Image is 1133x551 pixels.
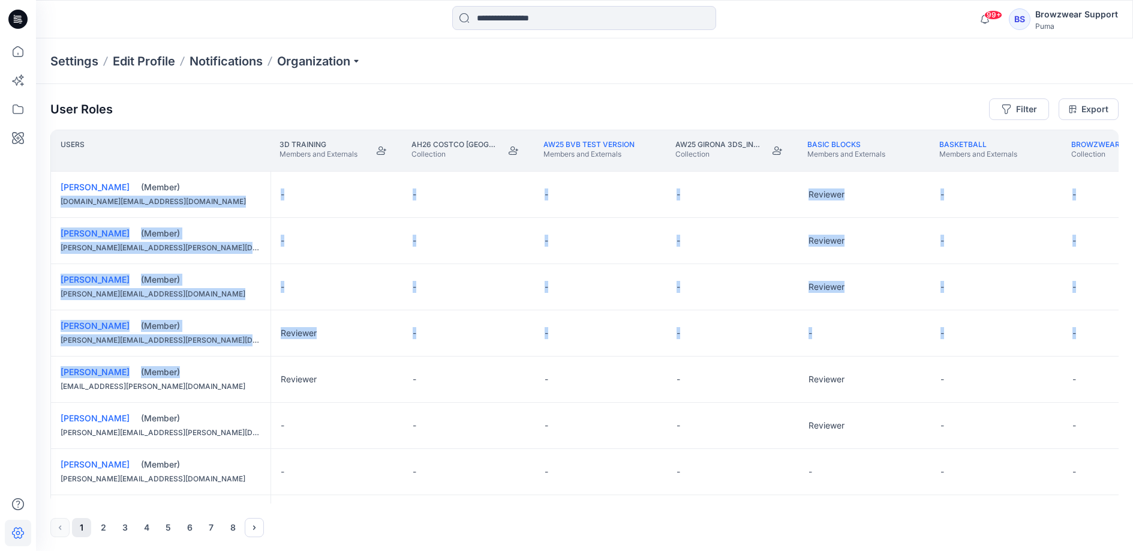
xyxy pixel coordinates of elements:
div: [PERSON_NAME][EMAIL_ADDRESS][DOMAIN_NAME] [61,473,261,485]
button: 3 [115,518,134,537]
button: Join [767,140,788,161]
p: Members and Externals [939,149,1017,159]
p: - [1072,420,1076,432]
p: - [545,188,548,200]
p: - [1072,188,1076,200]
p: - [940,466,944,478]
p: - [281,281,284,293]
div: (Member) [141,320,261,332]
a: [PERSON_NAME] [61,274,130,285]
p: User Roles [50,102,113,116]
button: Filter [989,98,1049,120]
a: [PERSON_NAME] [61,459,130,469]
a: Export [1059,98,1119,120]
p: - [940,281,944,293]
p: - [677,235,680,247]
p: - [545,466,548,478]
p: Reviewer [809,188,845,200]
p: - [677,281,680,293]
p: - [413,188,416,200]
div: BS [1009,8,1030,30]
p: - [677,188,680,200]
p: Reviewer [809,235,845,247]
p: - [1072,373,1076,385]
div: [PERSON_NAME][EMAIL_ADDRESS][PERSON_NAME][DOMAIN_NAME] [61,242,261,254]
p: Collection [675,149,762,159]
p: - [677,420,680,432]
a: Edit Profile [113,53,175,70]
p: - [545,281,548,293]
p: Members and Externals [280,149,357,159]
p: - [413,466,416,478]
p: Settings [50,53,98,70]
p: AW25 Girona 3Ds_internal [675,140,762,149]
div: (Member) [141,274,261,286]
p: - [281,420,284,432]
button: 8 [223,518,242,537]
p: - [940,188,944,200]
a: [PERSON_NAME] [61,228,130,238]
p: 3D Training [280,140,357,149]
p: - [677,466,680,478]
span: 99+ [984,10,1002,20]
a: Notifications [190,53,263,70]
p: - [1072,327,1076,339]
div: (Member) [141,227,261,239]
p: - [545,235,548,247]
p: - [413,327,416,339]
p: Reviewer [281,373,317,385]
p: - [545,420,548,432]
a: [PERSON_NAME] [61,321,130,331]
button: Join [371,140,392,161]
p: - [677,373,680,385]
div: (Member) [141,181,261,193]
a: [PERSON_NAME] [61,182,130,192]
p: Reviewer [809,420,845,432]
p: - [413,420,416,432]
button: 7 [202,518,221,537]
p: - [413,373,416,385]
p: - [413,235,416,247]
a: AW25 BVB test version [543,140,635,149]
p: Reviewer [281,327,317,339]
button: 4 [137,518,156,537]
p: Collection [411,149,498,159]
a: [PERSON_NAME] [61,413,130,423]
p: - [940,235,944,247]
p: Reviewer [809,281,845,293]
p: - [940,373,944,385]
p: - [281,466,284,478]
div: Puma [1035,22,1118,31]
p: - [413,281,416,293]
p: - [809,327,812,339]
div: (Member) [141,412,261,424]
p: - [940,327,944,339]
p: Members and Externals [807,149,885,159]
div: [DOMAIN_NAME][EMAIL_ADDRESS][DOMAIN_NAME] [61,196,261,208]
p: - [281,235,284,247]
div: (Member) [141,366,261,378]
p: - [1072,466,1076,478]
p: - [281,188,284,200]
a: Basketball [939,140,987,149]
div: [PERSON_NAME][EMAIL_ADDRESS][DOMAIN_NAME] [61,288,261,300]
button: 6 [180,518,199,537]
p: - [545,327,548,339]
p: - [1072,235,1076,247]
button: Join [503,140,524,161]
div: [EMAIL_ADDRESS][PERSON_NAME][DOMAIN_NAME] [61,381,261,393]
p: - [940,420,944,432]
p: AH26 Costco [GEOGRAPHIC_DATA] [411,140,498,149]
p: - [809,466,812,478]
div: (Member) [141,459,261,471]
p: Members and Externals [543,149,635,159]
a: Basic Blocks [807,140,861,149]
a: [PERSON_NAME] [61,367,130,377]
div: [PERSON_NAME][EMAIL_ADDRESS][PERSON_NAME][DOMAIN_NAME] [61,334,261,346]
p: - [1072,281,1076,293]
p: Reviewer [809,373,845,385]
p: - [545,373,548,385]
button: Next [245,518,264,537]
